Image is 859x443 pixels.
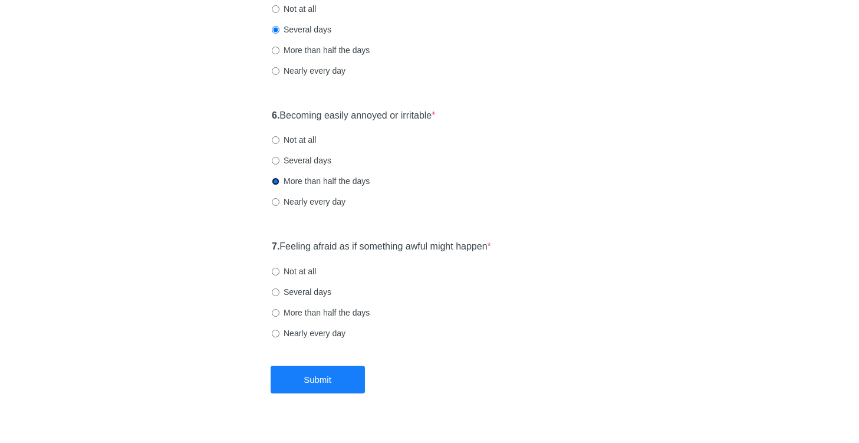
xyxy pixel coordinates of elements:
input: Not at all [272,268,279,275]
label: Not at all [272,134,316,146]
label: Not at all [272,3,316,15]
label: Not at all [272,265,316,277]
label: Becoming easily annoyed or irritable [272,109,436,123]
label: Several days [272,24,331,35]
label: Several days [272,155,331,166]
input: More than half the days [272,47,279,54]
label: Nearly every day [272,196,345,208]
label: More than half the days [272,44,370,56]
input: Nearly every day [272,67,279,75]
label: Feeling afraid as if something awful might happen [272,240,491,254]
input: Not at all [272,5,279,13]
label: Nearly every day [272,65,345,77]
strong: 6. [272,110,279,120]
input: Several days [272,26,279,34]
input: Nearly every day [272,198,279,206]
input: Nearly every day [272,330,279,337]
input: Several days [272,157,279,165]
strong: 7. [272,241,279,251]
input: More than half the days [272,178,279,185]
input: Not at all [272,136,279,144]
input: More than half the days [272,309,279,317]
label: Nearly every day [272,327,345,339]
button: Submit [271,366,365,393]
input: Several days [272,288,279,296]
label: More than half the days [272,175,370,187]
label: Several days [272,286,331,298]
label: More than half the days [272,307,370,319]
